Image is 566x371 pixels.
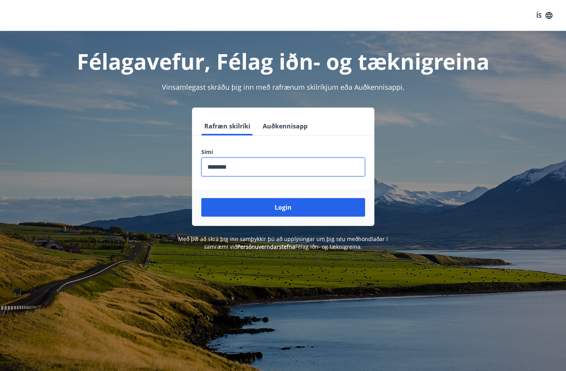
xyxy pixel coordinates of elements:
label: Sími [201,148,365,156]
button: Login [201,198,365,217]
h1: Félagavefur, Félag iðn- og tæknigreina [14,46,552,76]
button: Auðkennisapp [260,117,311,135]
a: Persónuverndarstefna [237,243,295,250]
button: Rafræn skilríki [201,117,253,135]
span: Með því að skrá þig inn samþykkir þú að upplýsingar um þig séu meðhöndlaðar í samræmi við Félag i... [178,235,388,250]
button: ÍS [532,9,557,22]
span: Vinsamlegast skráðu þig inn með rafrænum skilríkjum eða Auðkennisappi. [162,82,405,92]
